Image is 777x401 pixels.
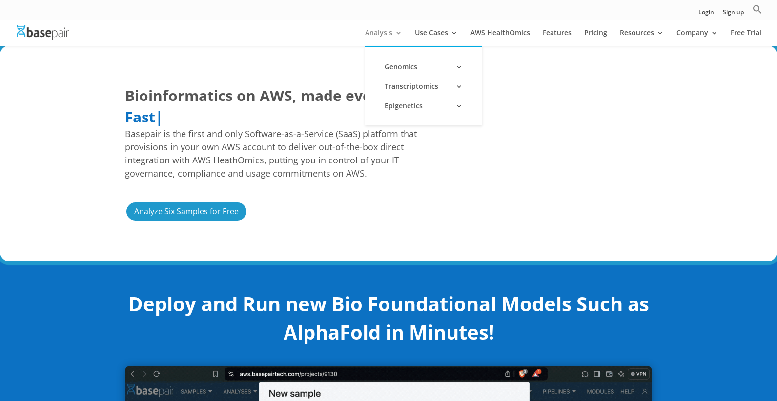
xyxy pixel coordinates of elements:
span: Basepair is the first and only Software-as-a-Service (SaaS) platform that provisions in your own ... [125,127,429,180]
a: Epigenetics [375,96,472,116]
a: Resources [620,29,664,46]
span: Bioinformatics on AWS, made even [125,85,381,106]
a: Free Trial [731,29,761,46]
a: Company [676,29,718,46]
a: Login [698,9,714,20]
a: Analysis [365,29,402,46]
a: Sign up [723,9,744,20]
a: Genomics [375,57,472,77]
a: Search Icon Link [753,4,762,20]
iframe: Overcoming the Scientific and IT Challenges Associated with Scaling Omics Analysis | AWS Events [459,85,652,194]
iframe: Drift Widget Chat Controller [590,331,765,389]
span: Fast [125,107,155,127]
svg: Search [753,4,762,14]
img: Basepair [17,25,69,40]
a: Analyze Six Samples for Free [125,201,248,222]
a: Features [543,29,572,46]
a: AWS HealthOmics [470,29,530,46]
a: Use Cases [415,29,458,46]
a: Pricing [584,29,607,46]
a: Transcriptomics [375,77,472,96]
span: | [155,107,164,127]
h2: Deploy and Run new Bio Foundational Models Such as AlphaFold in Minutes! [125,290,652,351]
